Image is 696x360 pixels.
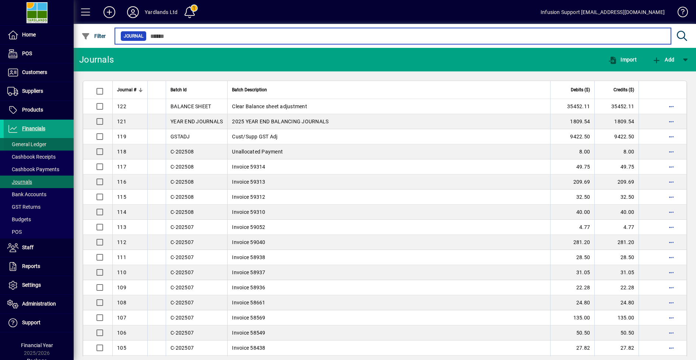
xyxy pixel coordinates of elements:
[166,159,227,174] td: C-202508
[665,176,677,188] button: More options
[117,285,126,290] span: 109
[227,205,550,220] td: Invoice 59310
[594,325,639,340] td: 50.50
[594,114,639,129] td: 1809.54
[665,282,677,293] button: More options
[4,163,74,176] a: Cashbook Payments
[594,99,639,114] td: 35452.11
[665,267,677,278] button: More options
[166,174,227,190] td: C-202508
[117,209,126,215] span: 114
[227,114,550,129] td: 2025 YEAR END BALANCING JOURNALS
[4,257,74,276] a: Reports
[227,129,550,144] td: Cust/Supp GST Adj
[7,179,32,185] span: Journals
[4,188,74,201] a: Bank Accounts
[7,216,31,222] span: Budgets
[227,325,550,340] td: Invoice 58549
[594,159,639,174] td: 49.75
[594,220,639,235] td: 4.77
[171,86,187,94] span: Batch Id
[117,149,126,155] span: 118
[7,204,41,210] span: GST Returns
[594,144,639,159] td: 8.00
[550,250,594,265] td: 28.50
[166,340,227,356] td: C-202507
[665,251,677,263] button: More options
[21,342,53,348] span: Financial Year
[4,176,74,188] a: Journals
[665,206,677,218] button: More options
[166,114,227,129] td: YEAR END JOURNALS
[7,154,56,160] span: Cashbook Receipts
[614,86,634,94] span: Credits ($)
[550,235,594,250] td: 281.20
[117,330,126,336] span: 106
[550,174,594,190] td: 209.69
[550,280,594,295] td: 22.28
[117,164,126,170] span: 117
[166,250,227,265] td: C-202507
[4,226,74,238] a: POS
[117,239,126,245] span: 112
[594,295,639,310] td: 24.80
[117,315,126,321] span: 107
[166,129,227,144] td: GSTADJ
[4,101,74,119] a: Products
[7,229,22,235] span: POS
[22,50,32,56] span: POS
[117,134,126,140] span: 119
[665,161,677,173] button: More options
[665,312,677,324] button: More options
[4,314,74,332] a: Support
[166,295,227,310] td: C-202507
[550,265,594,280] td: 31.05
[22,88,43,94] span: Suppliers
[98,6,121,19] button: Add
[4,26,74,44] a: Home
[117,345,126,351] span: 105
[22,263,40,269] span: Reports
[665,327,677,339] button: More options
[117,194,126,200] span: 115
[7,141,46,147] span: General Ledger
[22,69,47,75] span: Customers
[227,340,550,356] td: Invoice 58438
[4,63,74,82] a: Customers
[117,103,126,109] span: 122
[166,190,227,205] td: C-202508
[22,282,41,288] span: Settings
[4,295,74,313] a: Administration
[232,86,267,94] span: Batch Description
[227,144,550,159] td: Unallocated Payment
[594,250,639,265] td: 28.50
[594,190,639,205] td: 32.50
[4,276,74,294] a: Settings
[550,114,594,129] td: 1809.54
[117,119,126,124] span: 121
[227,235,550,250] td: Invoice 59040
[550,340,594,356] td: 27.82
[594,205,639,220] td: 40.00
[117,269,126,275] span: 110
[665,100,677,112] button: More options
[7,191,46,197] span: Bank Accounts
[171,86,223,94] div: Batch Id
[594,310,639,325] td: 135.00
[22,301,56,307] span: Administration
[227,265,550,280] td: Invoice 58937
[4,151,74,163] a: Cashbook Receipts
[550,99,594,114] td: 35452.11
[594,280,639,295] td: 22.28
[227,220,550,235] td: Invoice 59052
[4,201,74,213] a: GST Returns
[594,340,639,356] td: 27.82
[650,53,676,66] button: Add
[606,53,639,66] button: Import
[166,220,227,235] td: C-202507
[665,221,677,233] button: More options
[22,32,36,38] span: Home
[665,297,677,308] button: More options
[7,166,59,172] span: Cashbook Payments
[166,144,227,159] td: C-202508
